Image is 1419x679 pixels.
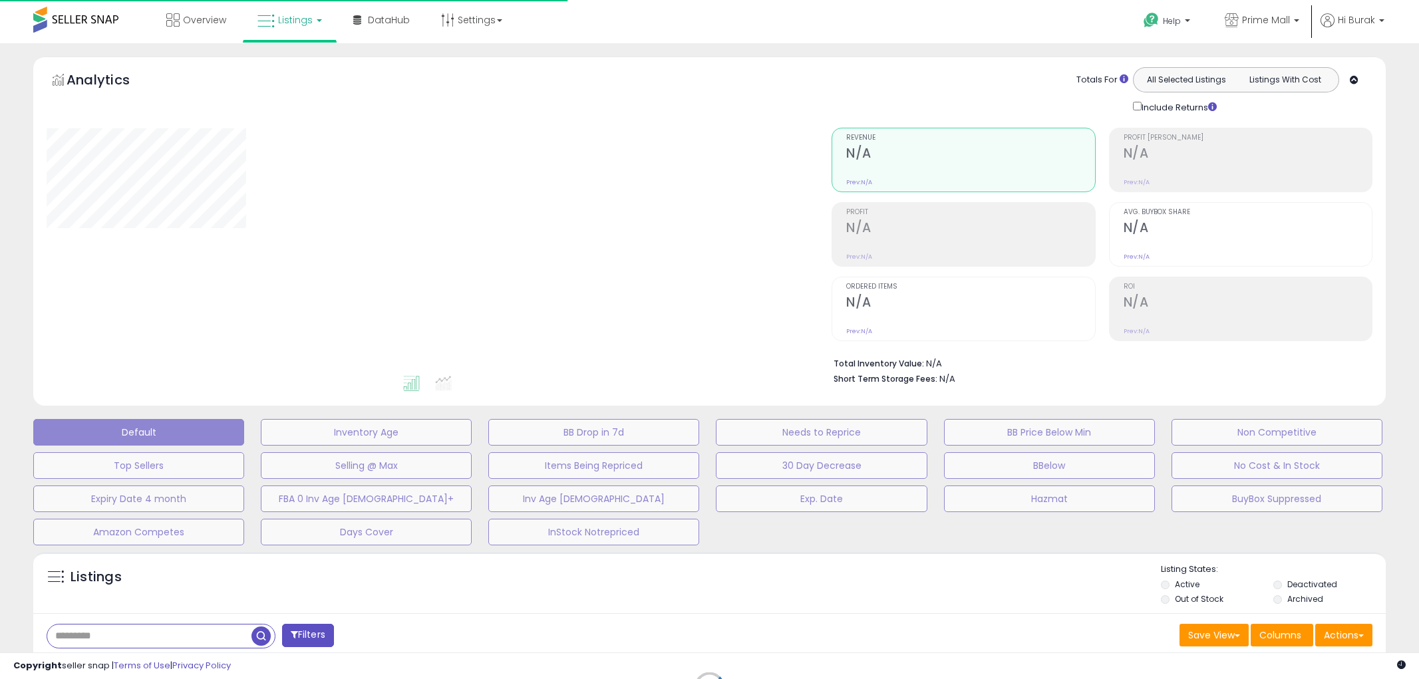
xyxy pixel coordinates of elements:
span: ROI [1124,283,1372,291]
h2: N/A [1124,146,1372,164]
button: BB Drop in 7d [488,419,699,446]
li: N/A [834,354,1362,370]
button: FBA 0 Inv Age [DEMOGRAPHIC_DATA]+ [261,485,472,512]
h2: N/A [846,295,1094,313]
a: Help [1133,2,1203,43]
button: Non Competitive [1172,419,1382,446]
button: Top Sellers [33,452,244,479]
i: Get Help [1143,12,1160,29]
span: Listings [278,13,313,27]
span: Revenue [846,134,1094,142]
button: Needs to Reprice [716,419,927,446]
span: Avg. Buybox Share [1124,209,1372,216]
small: Prev: N/A [846,178,872,186]
button: Listings With Cost [1235,71,1335,88]
button: 30 Day Decrease [716,452,927,479]
h5: Analytics [67,70,156,92]
b: Short Term Storage Fees: [834,373,937,384]
span: Profit [846,209,1094,216]
small: Prev: N/A [846,253,872,261]
button: Amazon Competes [33,519,244,545]
button: Expiry Date 4 month [33,485,244,512]
h2: N/A [1124,295,1372,313]
button: No Cost & In Stock [1172,452,1382,479]
small: Prev: N/A [1124,253,1150,261]
span: Overview [183,13,226,27]
b: Total Inventory Value: [834,358,924,369]
button: All Selected Listings [1137,71,1236,88]
button: BB Price Below Min [944,419,1155,446]
button: Inv Age [DEMOGRAPHIC_DATA] [488,485,699,512]
button: Inventory Age [261,419,472,446]
span: Ordered Items [846,283,1094,291]
span: Prime Mall [1242,13,1290,27]
button: BBelow [944,452,1155,479]
span: Help [1163,15,1181,27]
button: Items Being Repriced [488,452,699,479]
span: Hi Burak [1338,13,1375,27]
h2: N/A [1124,220,1372,238]
small: Prev: N/A [1124,327,1150,335]
button: InStock Notrepriced [488,519,699,545]
button: Exp. Date [716,485,927,512]
div: Totals For [1076,74,1128,86]
h2: N/A [846,220,1094,238]
small: Prev: N/A [1124,178,1150,186]
button: Default [33,419,244,446]
span: Profit [PERSON_NAME] [1124,134,1372,142]
a: Hi Burak [1321,13,1384,43]
div: Include Returns [1123,99,1233,114]
button: BuyBox Suppressed [1172,485,1382,512]
button: Days Cover [261,519,472,545]
h2: N/A [846,146,1094,164]
div: seller snap | | [13,660,231,672]
button: Hazmat [944,485,1155,512]
span: DataHub [368,13,410,27]
strong: Copyright [13,659,62,672]
span: N/A [939,372,955,385]
button: Selling @ Max [261,452,472,479]
small: Prev: N/A [846,327,872,335]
